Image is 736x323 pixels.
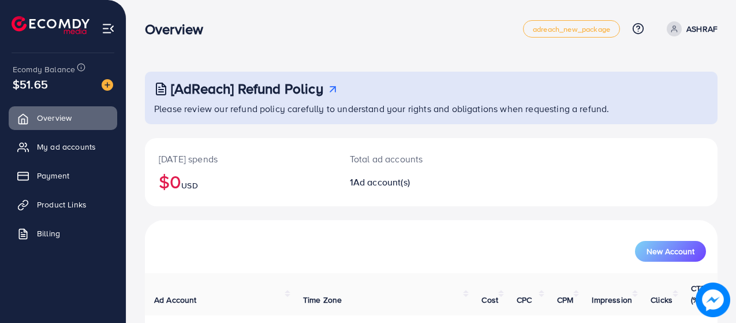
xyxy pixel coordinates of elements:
[102,79,113,91] img: image
[154,294,197,306] span: Ad Account
[686,22,718,36] p: ASHRAF
[517,294,532,306] span: CPC
[181,180,197,191] span: USD
[37,228,60,239] span: Billing
[9,193,117,216] a: Product Links
[154,102,711,116] p: Please review our refund policy carefully to understand your rights and obligations when requesti...
[13,64,75,75] span: Ecomdy Balance
[592,294,632,306] span: Impression
[350,177,465,188] h2: 1
[102,22,115,35] img: menu
[37,141,96,153] span: My ad accounts
[171,80,323,97] h3: [AdReach] Refund Policy
[353,176,410,188] span: Ad account(s)
[303,294,342,306] span: Time Zone
[37,170,69,181] span: Payment
[9,135,117,158] a: My ad accounts
[12,16,89,34] img: logo
[557,294,573,306] span: CPM
[523,20,620,38] a: adreach_new_package
[37,199,87,210] span: Product Links
[647,247,694,255] span: New Account
[635,241,706,262] button: New Account
[159,152,322,166] p: [DATE] spends
[9,106,117,129] a: Overview
[9,222,117,245] a: Billing
[691,283,706,306] span: CTR (%)
[662,21,718,36] a: ASHRAF
[9,164,117,187] a: Payment
[651,294,673,306] span: Clicks
[350,152,465,166] p: Total ad accounts
[159,170,322,192] h2: $0
[13,76,48,92] span: $51.65
[696,283,730,317] img: image
[533,25,610,33] span: adreach_new_package
[145,21,212,38] h3: Overview
[37,112,72,124] span: Overview
[481,294,498,306] span: Cost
